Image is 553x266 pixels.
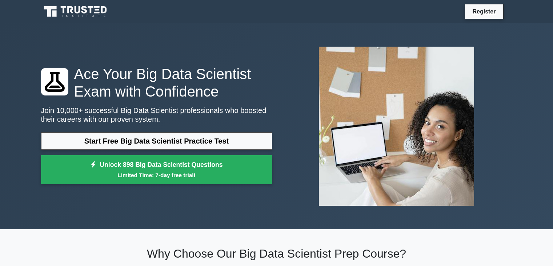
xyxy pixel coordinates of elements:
a: Register [468,7,500,16]
p: Join 10,000+ successful Big Data Scientist professionals who boosted their careers with our prove... [41,106,272,124]
small: Limited Time: 7-day free trial! [50,171,263,179]
a: Unlock 898 Big Data Scientist QuestionsLimited Time: 7-day free trial! [41,155,272,184]
h2: Why Choose Our Big Data Scientist Prep Course? [41,247,512,261]
a: Start Free Big Data Scientist Practice Test [41,132,272,150]
h1: Ace Your Big Data Scientist Exam with Confidence [41,65,272,100]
